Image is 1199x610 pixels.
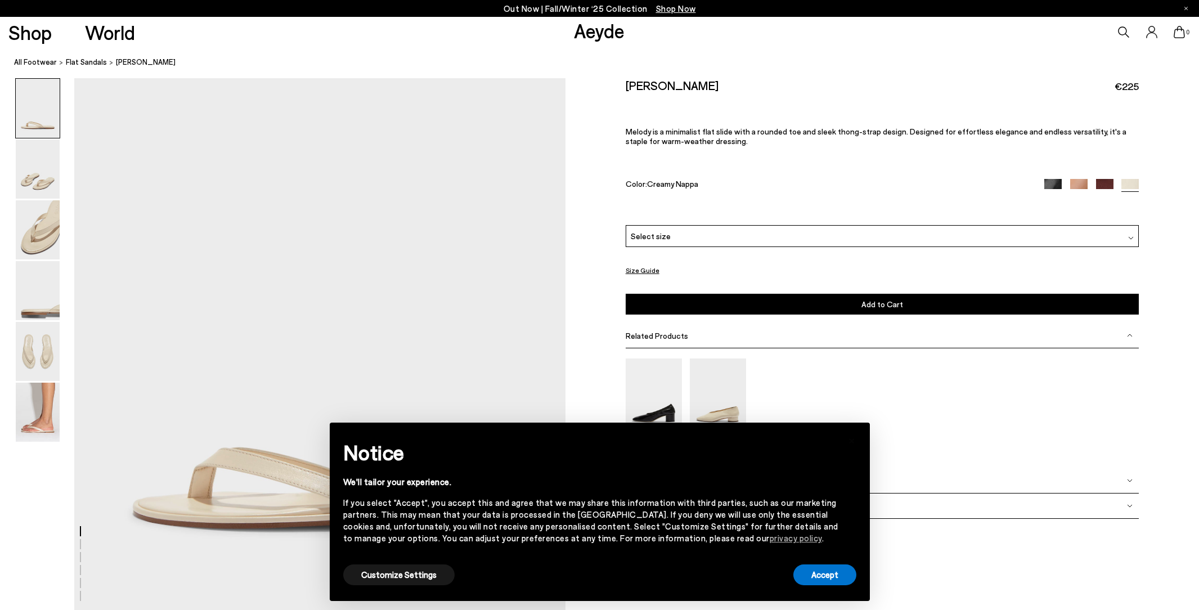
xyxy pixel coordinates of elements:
[647,179,698,189] span: Creamy Nappa
[343,564,455,585] button: Customize Settings
[626,358,682,433] img: Gemma Block Heel Pumps
[14,56,57,68] a: All Footwear
[626,331,688,340] span: Related Products
[861,299,903,309] span: Add to Cart
[16,79,60,138] img: Melody Leather Thong Sandal - Image 1
[8,23,52,42] a: Shop
[838,426,865,453] button: Close this notice
[656,3,696,14] span: Navigate to /collections/new-in
[504,2,696,16] p: Out Now | Fall/Winter ‘25 Collection
[1128,235,1134,241] img: svg%3E
[16,261,60,320] img: Melody Leather Thong Sandal - Image 4
[66,56,107,68] a: flat sandals
[626,78,718,92] h2: [PERSON_NAME]
[16,140,60,199] img: Melody Leather Thong Sandal - Image 2
[343,438,838,467] h2: Notice
[574,19,625,42] a: Aeyde
[16,200,60,259] img: Melody Leather Thong Sandal - Image 3
[1127,333,1133,338] img: svg%3E
[343,476,838,488] div: We'll tailor your experience.
[16,322,60,381] img: Melody Leather Thong Sandal - Image 5
[626,263,659,277] button: Size Guide
[85,23,135,42] a: World
[1115,79,1139,93] span: €225
[1127,478,1133,483] img: svg%3E
[1127,503,1133,509] img: svg%3E
[690,358,746,433] img: Delia Low-Heeled Ballet Pumps
[770,533,822,543] a: privacy policy
[16,383,60,442] img: Melody Leather Thong Sandal - Image 6
[116,56,176,68] span: [PERSON_NAME]
[626,294,1139,315] button: Add to Cart
[631,230,671,242] span: Select size
[1185,29,1191,35] span: 0
[66,57,107,66] span: flat sandals
[343,497,838,544] div: If you select "Accept", you accept this and agree that we may share this information with third p...
[626,179,1028,192] div: Color:
[1174,26,1185,38] a: 0
[848,431,856,447] span: ×
[14,47,1199,78] nav: breadcrumb
[626,127,1126,146] span: Melody is a minimalist flat slide with a rounded toe and sleek thong-strap design. Designed for e...
[793,564,856,585] button: Accept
